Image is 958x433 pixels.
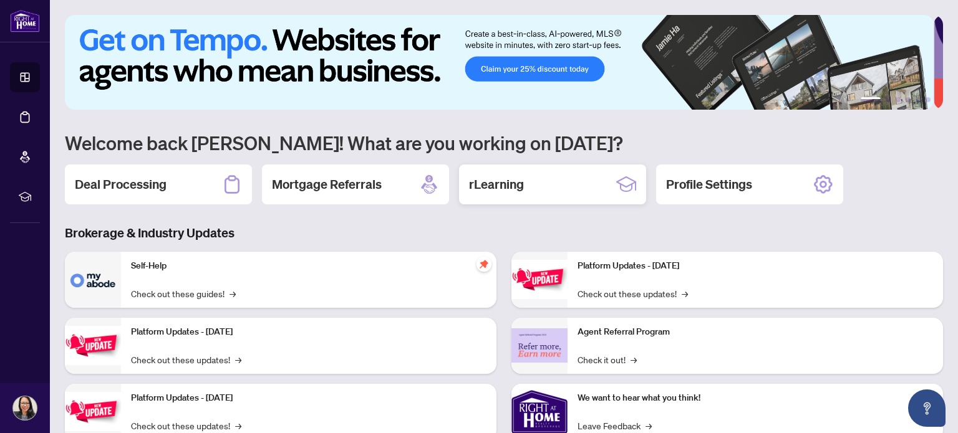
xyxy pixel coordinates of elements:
[578,287,688,300] a: Check out these updates!→
[469,176,524,193] h2: rLearning
[578,419,652,432] a: Leave Feedback→
[861,97,881,102] button: 1
[666,176,752,193] h2: Profile Settings
[682,287,688,300] span: →
[511,260,568,299] img: Platform Updates - June 23, 2025
[916,97,921,102] button: 5
[230,287,236,300] span: →
[477,257,491,272] span: pushpin
[631,353,637,366] span: →
[908,389,946,427] button: Open asap
[65,252,121,308] img: Self-Help
[65,224,943,242] h3: Brokerage & Industry Updates
[75,176,167,193] h2: Deal Processing
[235,419,241,432] span: →
[131,259,486,273] p: Self-Help
[65,326,121,365] img: Platform Updates - September 16, 2025
[235,353,241,366] span: →
[578,325,933,339] p: Agent Referral Program
[886,97,891,102] button: 2
[65,15,934,110] img: Slide 0
[65,131,943,155] h1: Welcome back [PERSON_NAME]! What are you working on [DATE]?
[10,9,40,32] img: logo
[131,353,241,366] a: Check out these updates!→
[896,97,901,102] button: 3
[131,325,486,339] p: Platform Updates - [DATE]
[131,391,486,405] p: Platform Updates - [DATE]
[578,259,933,273] p: Platform Updates - [DATE]
[131,419,241,432] a: Check out these updates!→
[646,419,652,432] span: →
[272,176,382,193] h2: Mortgage Referrals
[578,353,637,366] a: Check it out!→
[65,392,121,431] img: Platform Updates - July 21, 2025
[906,97,911,102] button: 4
[926,97,931,102] button: 6
[131,287,236,300] a: Check out these guides!→
[13,396,37,420] img: Profile Icon
[511,328,568,363] img: Agent Referral Program
[578,391,933,405] p: We want to hear what you think!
